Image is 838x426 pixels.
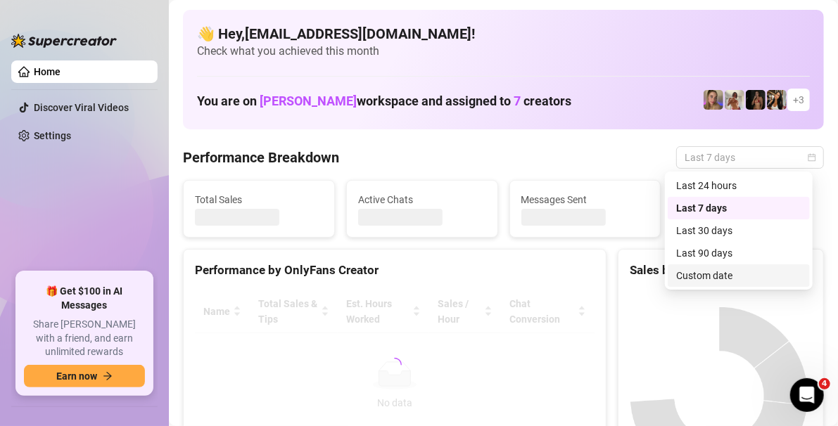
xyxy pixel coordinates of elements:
[103,371,113,381] span: arrow-right
[358,192,486,207] span: Active Chats
[767,90,787,110] img: AD
[34,66,61,77] a: Home
[676,223,801,238] div: Last 30 days
[685,147,815,168] span: Last 7 days
[630,261,812,280] div: Sales by OnlyFans Creator
[24,365,145,387] button: Earn nowarrow-right
[819,378,830,389] span: 4
[521,192,649,207] span: Messages Sent
[260,93,357,108] span: [PERSON_NAME]
[56,370,97,382] span: Earn now
[676,268,801,283] div: Custom date
[668,197,810,219] div: Last 7 days
[197,24,810,44] h4: 👋 Hey, [EMAIL_ADDRESS][DOMAIN_NAME] !
[676,245,801,261] div: Last 90 days
[34,102,129,113] a: Discover Viral Videos
[387,357,402,373] span: loading
[676,178,801,193] div: Last 24 hours
[704,90,723,110] img: Cherry
[668,242,810,264] div: Last 90 days
[183,148,339,167] h4: Performance Breakdown
[668,174,810,197] div: Last 24 hours
[808,153,816,162] span: calendar
[197,44,810,59] span: Check what you achieved this month
[790,378,824,412] iframe: Intercom live chat
[11,34,117,48] img: logo-BBDzfeDw.svg
[195,261,595,280] div: Performance by OnlyFans Creator
[197,93,571,109] h1: You are on workspace and assigned to creators
[793,92,804,108] span: + 3
[668,219,810,242] div: Last 30 days
[24,318,145,359] span: Share [PERSON_NAME] with a friend, and earn unlimited rewards
[668,264,810,287] div: Custom date
[195,192,323,207] span: Total Sales
[514,93,521,108] span: 7
[34,130,71,141] a: Settings
[24,285,145,312] span: 🎁 Get $100 in AI Messages
[746,90,766,110] img: D
[676,200,801,216] div: Last 7 days
[725,90,744,110] img: Green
